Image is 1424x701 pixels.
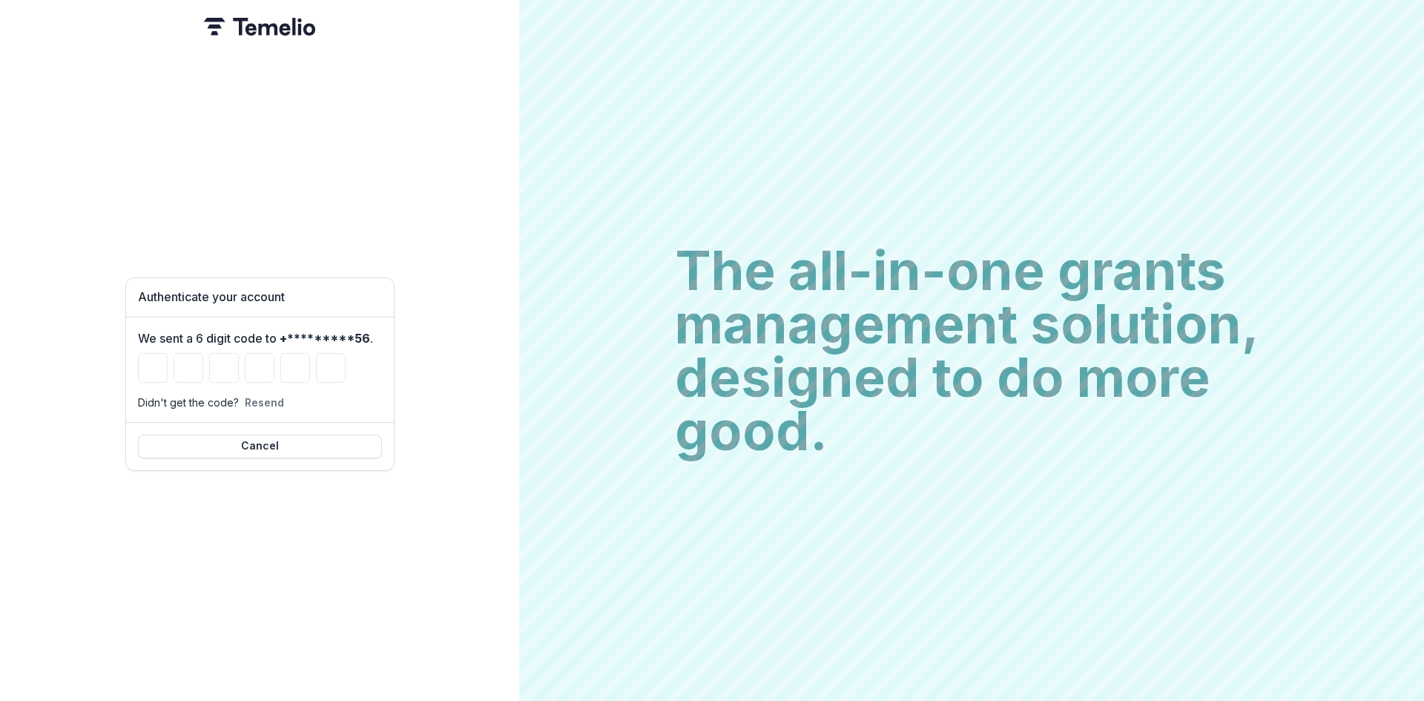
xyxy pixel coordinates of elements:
[138,435,382,458] button: Cancel
[138,329,373,347] label: We sent a 6 digit code to .
[204,18,315,36] img: Temelio
[138,290,382,304] h1: Authenticate your account
[280,353,310,383] input: Please enter your pin code
[209,353,239,383] input: Please enter your pin code
[138,353,168,383] input: Please enter your pin code
[174,353,203,383] input: Please enter your pin code
[245,353,274,383] input: Please enter your pin code
[245,396,284,409] button: Resend
[316,353,346,383] input: Please enter your pin code
[138,395,239,410] p: Didn't get the code?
